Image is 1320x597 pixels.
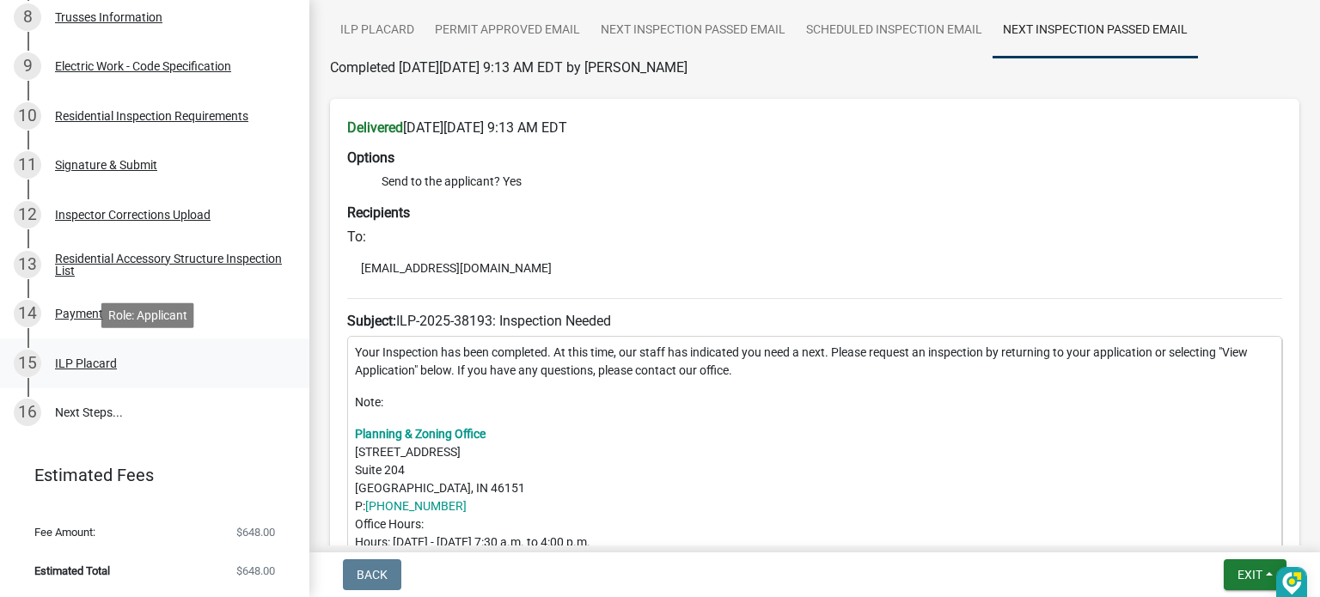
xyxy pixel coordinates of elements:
div: ILP Placard [55,357,117,369]
strong: Delivered [347,119,403,136]
div: Residential Inspection Requirements [55,110,248,122]
div: 16 [14,399,41,426]
p: [STREET_ADDRESS] Suite 204 [GEOGRAPHIC_DATA], IN 46151 P: Office Hours: Hours: [DATE] - [DATE] 7:... [355,425,1274,551]
span: Completed [DATE][DATE] 9:13 AM EDT by [PERSON_NAME] [330,59,687,76]
div: Electric Work - Code Specification [55,60,231,72]
p: Note: [355,393,1274,411]
a: Estimated Fees [14,458,282,492]
a: Scheduled Inspection Email [796,3,993,58]
div: 13 [14,251,41,278]
img: DzVsEph+IJtmAAAAAElFTkSuQmCC [1282,572,1302,595]
span: $648.00 [236,527,275,538]
a: Permit Approved Email [425,3,590,58]
a: Next Inspection Passed Email [590,3,796,58]
div: 8 [14,3,41,31]
span: Fee Amount: [34,527,95,538]
h6: [DATE][DATE] 9:13 AM EDT [347,119,1282,136]
li: Send to the applicant? Yes [382,173,1282,191]
div: 9 [14,52,41,80]
a: ILP Placard [330,3,425,58]
span: $648.00 [236,565,275,576]
div: 15 [14,350,41,377]
div: 11 [14,151,41,179]
a: [PHONE_NUMBER] [365,499,467,513]
span: Back [357,568,388,582]
div: 10 [14,102,41,130]
li: [EMAIL_ADDRESS][DOMAIN_NAME] [347,255,1282,281]
div: Signature & Submit [55,159,157,171]
div: 12 [14,201,41,228]
button: Back [343,559,401,590]
div: Inspector Corrections Upload [55,209,211,221]
strong: Recipients [347,204,410,221]
h6: To: [347,228,1282,245]
button: Exit [1224,559,1286,590]
div: Trusses Information [55,11,162,23]
span: Estimated Total [34,565,110,576]
a: Planning & Zoning Office [355,427,486,441]
span: Exit [1237,568,1262,582]
p: Your Inspection has been completed. At this time, our staff has indicated you need a next. Please... [355,344,1274,380]
strong: Subject: [347,313,396,329]
div: Payment [55,308,103,320]
div: Residential Accessory Structure Inspection List [55,253,282,277]
h6: ILP-2025-38193: Inspection Needed [347,313,1282,329]
div: Role: Applicant [101,302,194,327]
a: Next Inspection Passed Email [993,3,1198,58]
div: 14 [14,300,41,327]
strong: Options [347,149,394,166]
